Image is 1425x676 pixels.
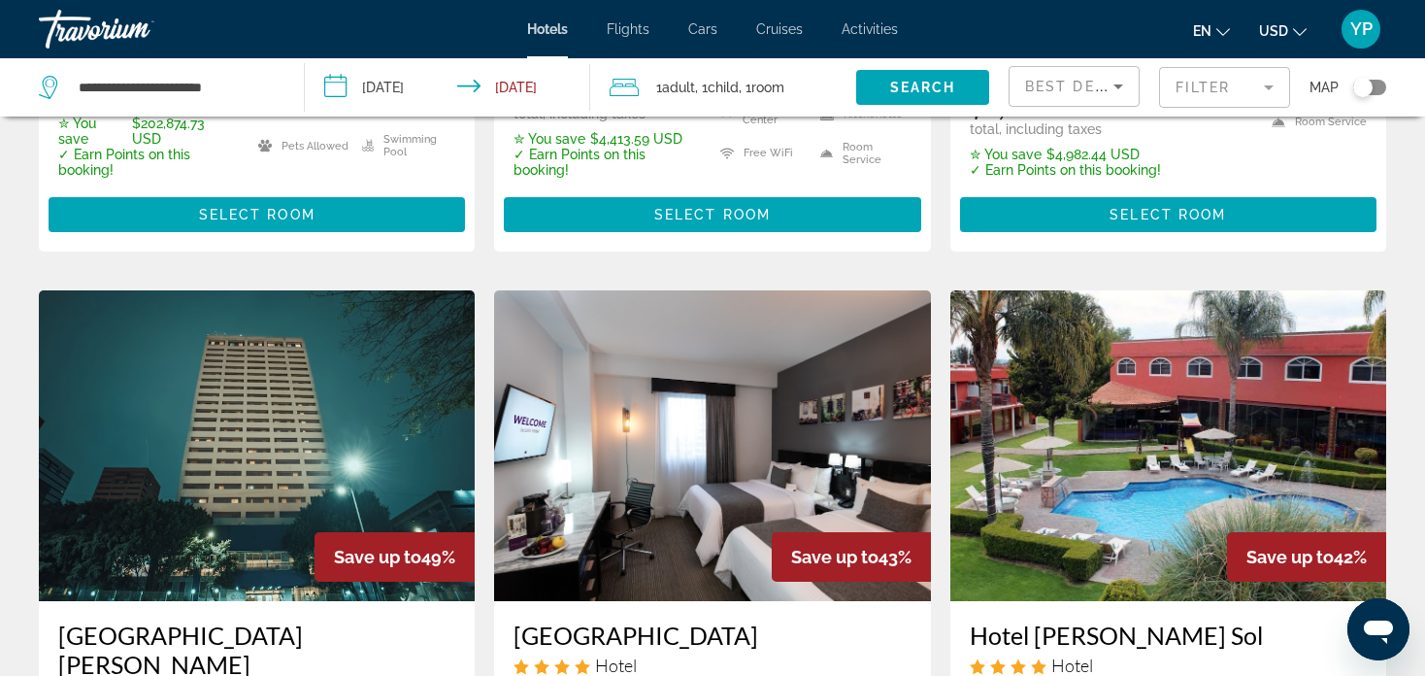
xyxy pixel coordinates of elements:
button: Toggle map [1339,79,1386,96]
button: Select Room [960,197,1376,232]
button: Check-in date: Feb 1, 2026 Check-out date: Feb 28, 2026 [305,58,590,117]
a: Select Room [49,201,465,222]
span: Select Room [1110,207,1226,222]
span: Save up to [334,547,421,567]
span: 1 [656,74,695,101]
p: $4,982.44 USD [970,147,1161,162]
span: YP [1350,19,1373,39]
li: Free WiFi [711,139,812,168]
span: USD [1259,23,1288,39]
a: Flights [607,21,649,37]
div: 4 star Hotel [514,655,911,676]
span: ✮ You save [970,147,1042,162]
li: Pets Allowed [249,123,352,168]
a: [GEOGRAPHIC_DATA] [514,621,911,650]
span: Room [751,80,784,95]
a: Hotels [527,21,568,37]
span: Search [890,80,956,95]
p: total, including taxes [970,121,1161,137]
button: Select Room [504,197,920,232]
p: ✓ Earn Points on this booking! [514,147,695,178]
img: Hotel image [950,290,1386,601]
li: Room Service [1262,110,1367,134]
span: Select Room [199,207,315,222]
p: $4,413.59 USD [514,131,695,147]
p: $202,874.73 USD [58,116,234,147]
img: Hotel image [39,290,475,601]
button: User Menu [1336,9,1386,50]
span: , 1 [739,74,784,101]
span: Child [708,80,739,95]
mat-select: Sort by [1025,75,1123,98]
a: Select Room [504,201,920,222]
span: Best Deals [1025,79,1126,94]
div: 4 star Hotel [970,655,1367,676]
button: Travelers: 1 adult, 1 child [590,58,856,117]
a: Cruises [756,21,803,37]
a: Select Room [960,201,1376,222]
a: Activities [842,21,898,37]
a: Hotel [PERSON_NAME] Sol [970,621,1367,650]
img: Hotel image [494,290,930,601]
button: Change language [1193,17,1230,45]
li: Room Service [811,139,911,168]
p: ✓ Earn Points on this booking! [970,162,1161,178]
div: 43% [772,532,931,582]
div: 42% [1227,532,1386,582]
button: Filter [1159,66,1290,109]
span: ✮ You save [514,131,585,147]
span: Save up to [1246,547,1334,567]
p: ✓ Earn Points on this booking! [58,147,234,178]
span: Select Room [654,207,771,222]
span: Save up to [791,547,878,567]
span: ✮ You save [58,116,127,147]
span: Hotel [1051,655,1093,676]
iframe: Кнопка запуска окна обмена сообщениями [1347,598,1409,660]
span: Hotel [595,655,637,676]
button: Change currency [1259,17,1307,45]
span: , 1 [695,74,739,101]
span: Adult [662,80,695,95]
a: Cars [688,21,717,37]
a: Travorium [39,4,233,54]
span: Map [1309,74,1339,101]
li: Swimming Pool [352,123,456,168]
button: Search [856,70,989,105]
span: en [1193,23,1211,39]
div: 49% [315,532,475,582]
button: Select Room [49,197,465,232]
